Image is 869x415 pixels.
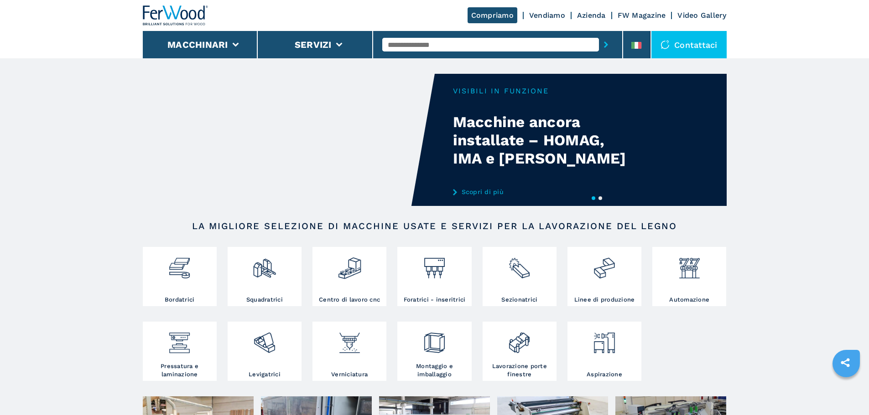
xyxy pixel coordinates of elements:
[319,296,380,304] h3: Centro di lavoro cnc
[453,188,632,195] a: Scopri di più
[228,322,302,381] a: Levigatrici
[501,296,537,304] h3: Sezionatrici
[529,11,565,20] a: Vendiamo
[422,249,447,280] img: foratrici_inseritrici_2.png
[143,247,217,306] a: Bordatrici
[507,324,531,355] img: lavorazione_porte_finestre_2.png
[592,324,616,355] img: aspirazione_1.png
[507,249,531,280] img: sezionatrici_2.png
[669,296,709,304] h3: Automazione
[397,247,471,306] a: Foratrici - inseritrici
[485,362,554,379] h3: Lavorazione porte finestre
[312,247,386,306] a: Centro di lavoro cnc
[172,220,697,231] h2: LA MIGLIORE SELEZIONE DI MACCHINE USATE E SERVIZI PER LA LAVORAZIONE DEL LEGNO
[651,31,727,58] div: Contattaci
[295,39,332,50] button: Servizi
[567,247,641,306] a: Linee di produzione
[592,196,595,200] button: 1
[404,296,466,304] h3: Foratrici - inseritrici
[145,362,214,379] h3: Pressatura e laminazione
[228,247,302,306] a: Squadratrici
[252,324,276,355] img: levigatrici_2.png
[677,249,702,280] img: automazione.png
[422,324,447,355] img: montaggio_imballaggio_2.png
[599,34,613,55] button: submit-button
[167,324,192,355] img: pressa-strettoia.png
[830,374,862,408] iframe: Chat
[567,322,641,381] a: Aspirazione
[143,322,217,381] a: Pressatura e laminazione
[400,362,469,379] h3: Montaggio e imballaggio
[167,39,228,50] button: Macchinari
[331,370,368,379] h3: Verniciatura
[618,11,666,20] a: FW Magazine
[167,249,192,280] img: bordatrici_1.png
[834,351,857,374] a: sharethis
[312,322,386,381] a: Verniciatura
[483,322,557,381] a: Lavorazione porte finestre
[397,322,471,381] a: Montaggio e imballaggio
[249,370,281,379] h3: Levigatrici
[574,296,635,304] h3: Linee di produzione
[483,247,557,306] a: Sezionatrici
[165,296,195,304] h3: Bordatrici
[592,249,616,280] img: linee_di_produzione_2.png
[587,370,622,379] h3: Aspirazione
[661,40,670,49] img: Contattaci
[338,324,362,355] img: verniciatura_1.png
[338,249,362,280] img: centro_di_lavoro_cnc_2.png
[143,74,435,206] video: Your browser does not support the video tag.
[677,11,726,20] a: Video Gallery
[468,7,517,23] a: Compriamo
[652,247,726,306] a: Automazione
[246,296,283,304] h3: Squadratrici
[143,5,208,26] img: Ferwood
[598,196,602,200] button: 2
[577,11,606,20] a: Azienda
[252,249,276,280] img: squadratrici_2.png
